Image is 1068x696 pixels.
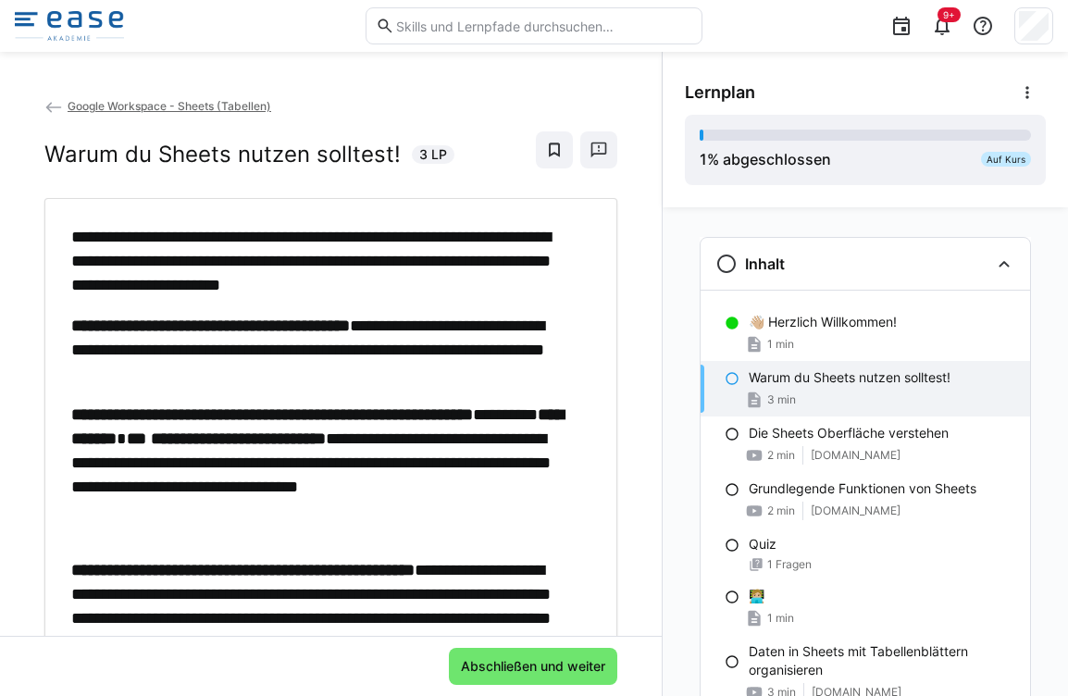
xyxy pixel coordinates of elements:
[767,503,795,518] span: 2 min
[749,368,950,387] p: Warum du Sheets nutzen solltest!
[767,611,794,626] span: 1 min
[44,99,271,113] a: Google Workspace - Sheets (Tabellen)
[749,535,776,553] p: Quiz
[68,99,271,113] span: Google Workspace - Sheets (Tabellen)
[419,145,447,164] span: 3 LP
[811,448,900,463] span: [DOMAIN_NAME]
[811,503,900,518] span: [DOMAIN_NAME]
[44,141,401,168] h2: Warum du Sheets nutzen solltest!
[394,18,693,34] input: Skills und Lernpfade durchsuchen…
[943,9,955,20] span: 9+
[749,587,764,605] p: 🧑🏼‍💻
[458,657,608,676] span: Abschließen und weiter
[749,642,1015,679] p: Daten in Sheets mit Tabellenblättern organisieren
[745,255,785,273] h3: Inhalt
[449,648,617,685] button: Abschließen und weiter
[767,337,794,352] span: 1 min
[700,148,831,170] div: % abgeschlossen
[700,150,707,168] span: 1
[981,152,1031,167] div: Auf Kurs
[749,479,976,498] p: Grundlegende Funktionen von Sheets
[767,392,796,407] span: 3 min
[767,557,812,572] span: 1 Fragen
[767,448,795,463] span: 2 min
[749,313,897,331] p: 👋🏼 Herzlich Willkommen!
[685,82,755,103] span: Lernplan
[749,424,949,442] p: Die Sheets Oberfläche verstehen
